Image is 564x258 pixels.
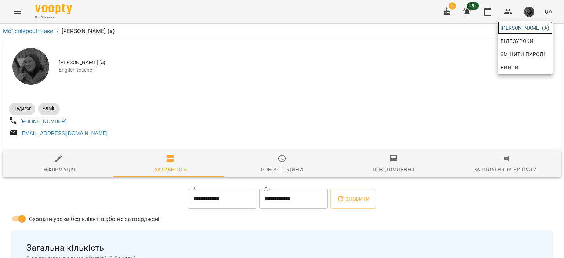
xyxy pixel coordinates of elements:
[500,50,550,59] span: Змінити пароль
[500,63,518,72] span: Вийти
[498,61,553,74] button: Вийти
[498,48,553,61] a: Змінити пароль
[500,37,534,46] span: Відеоуроки
[500,23,550,32] span: [PERSON_NAME] (а)
[498,34,536,48] a: Відеоуроки
[498,21,553,34] a: [PERSON_NAME] (а)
